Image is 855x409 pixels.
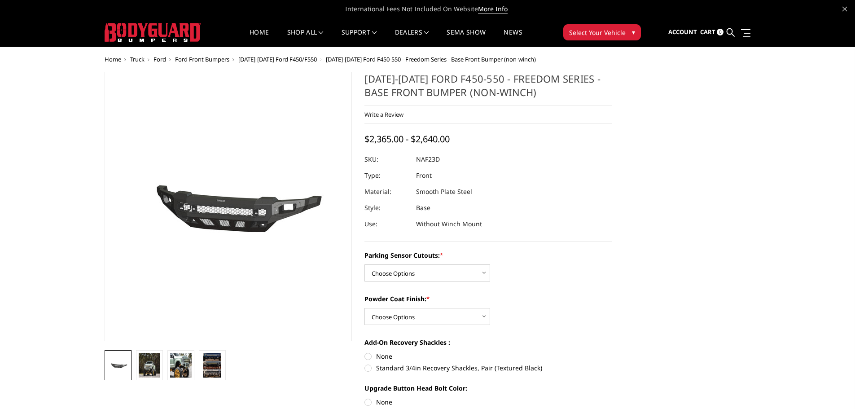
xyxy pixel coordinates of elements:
[170,353,192,378] img: 2023-2025 Ford F450-550 - Freedom Series - Base Front Bumper (non-winch)
[364,184,409,200] dt: Material:
[107,361,129,371] img: 2023-2025 Ford F450-550 - Freedom Series - Base Front Bumper (non-winch)
[364,338,612,347] label: Add-On Recovery Shackles :
[116,154,340,259] img: 2023-2025 Ford F450-550 - Freedom Series - Base Front Bumper (non-winch)
[364,216,409,232] dt: Use:
[563,24,641,40] button: Select Your Vehicle
[364,294,612,303] label: Powder Coat Finish:
[569,28,626,37] span: Select Your Vehicle
[175,55,229,63] a: Ford Front Bumpers
[364,383,612,393] label: Upgrade Button Head Bolt Color:
[105,23,201,42] img: BODYGUARD BUMPERS
[504,29,522,47] a: News
[153,55,166,63] a: Ford
[364,363,612,373] label: Standard 3/4in Recovery Shackles, Pair (Textured Black)
[238,55,317,63] a: [DATE]-[DATE] Ford F450/F550
[416,200,430,216] dd: Base
[326,55,536,63] span: [DATE]-[DATE] Ford F450-550 - Freedom Series - Base Front Bumper (non-winch)
[364,251,612,260] label: Parking Sensor Cutouts:
[364,72,612,106] h1: [DATE]-[DATE] Ford F450-550 - Freedom Series - Base Front Bumper (non-winch)
[364,397,612,407] label: None
[416,184,472,200] dd: Smooth Plate Steel
[139,353,160,378] img: 2023-2025 Ford F450-550 - Freedom Series - Base Front Bumper (non-winch)
[203,353,221,378] img: Multiple lighting options
[700,28,715,36] span: Cart
[364,110,403,119] a: Write a Review
[105,72,352,341] a: 2023-2025 Ford F450-550 - Freedom Series - Base Front Bumper (non-winch)
[717,29,723,35] span: 0
[447,29,486,47] a: SEMA Show
[250,29,269,47] a: Home
[700,20,723,44] a: Cart 0
[416,167,432,184] dd: Front
[364,352,612,361] label: None
[416,151,440,167] dd: NAF23D
[632,27,635,37] span: ▾
[287,29,324,47] a: shop all
[364,151,409,167] dt: SKU:
[668,28,697,36] span: Account
[364,167,409,184] dt: Type:
[395,29,429,47] a: Dealers
[364,133,450,145] span: $2,365.00 - $2,640.00
[105,55,121,63] a: Home
[668,20,697,44] a: Account
[130,55,145,63] a: Truck
[416,216,482,232] dd: Without Winch Mount
[364,200,409,216] dt: Style:
[342,29,377,47] a: Support
[478,4,508,13] a: More Info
